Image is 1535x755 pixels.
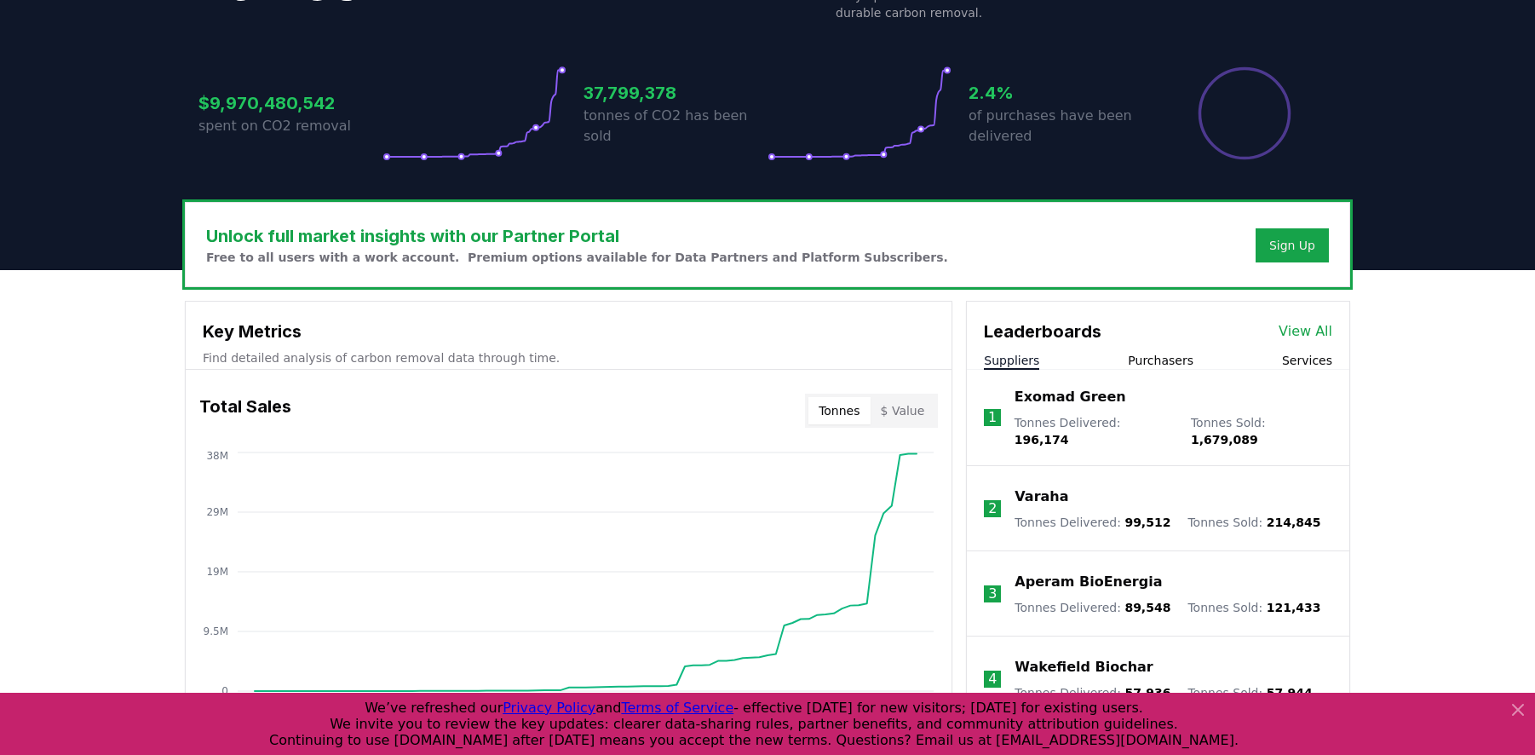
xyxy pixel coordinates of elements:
[1269,237,1315,254] a: Sign Up
[1187,599,1320,616] p: Tonnes Sold :
[1267,686,1313,700] span: 57,944
[1128,352,1193,369] button: Purchasers
[984,352,1039,369] button: Suppliers
[1124,516,1170,529] span: 99,512
[204,625,228,637] tspan: 9.5M
[1015,599,1170,616] p: Tonnes Delivered :
[203,319,934,344] h3: Key Metrics
[206,223,948,249] h3: Unlock full market insights with our Partner Portal
[1197,66,1292,161] div: Percentage of sales delivered
[969,106,1153,147] p: of purchases have been delivered
[198,90,382,116] h3: $9,970,480,542
[198,116,382,136] p: spent on CO2 removal
[984,319,1101,344] h3: Leaderboards
[1256,228,1329,262] button: Sign Up
[1279,321,1332,342] a: View All
[584,80,767,106] h3: 37,799,378
[584,106,767,147] p: tonnes of CO2 has been sold
[1124,601,1170,614] span: 89,548
[1015,684,1170,701] p: Tonnes Delivered :
[1015,657,1153,677] a: Wakefield Biochar
[1267,516,1321,529] span: 214,845
[1282,352,1332,369] button: Services
[1015,487,1068,507] a: Varaha
[1187,514,1320,531] p: Tonnes Sold :
[988,584,997,604] p: 3
[1191,433,1258,447] span: 1,679,089
[203,349,934,366] p: Find detailed analysis of carbon removal data through time.
[1187,684,1312,701] p: Tonnes Sold :
[1267,601,1321,614] span: 121,433
[1124,686,1170,700] span: 57,936
[1015,414,1174,448] p: Tonnes Delivered :
[1015,514,1170,531] p: Tonnes Delivered :
[1191,414,1332,448] p: Tonnes Sold :
[206,450,228,462] tspan: 38M
[1015,387,1126,407] a: Exomad Green
[206,506,228,518] tspan: 29M
[871,397,935,424] button: $ Value
[1015,433,1069,447] span: 196,174
[206,249,948,266] p: Free to all users with a work account. Premium options available for Data Partners and Platform S...
[988,499,997,519] p: 2
[808,397,870,424] button: Tonnes
[988,669,997,689] p: 4
[199,394,291,428] h3: Total Sales
[206,566,228,578] tspan: 19M
[221,685,228,697] tspan: 0
[988,407,997,428] p: 1
[1015,572,1162,592] a: Aperam BioEnergia
[969,80,1153,106] h3: 2.4%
